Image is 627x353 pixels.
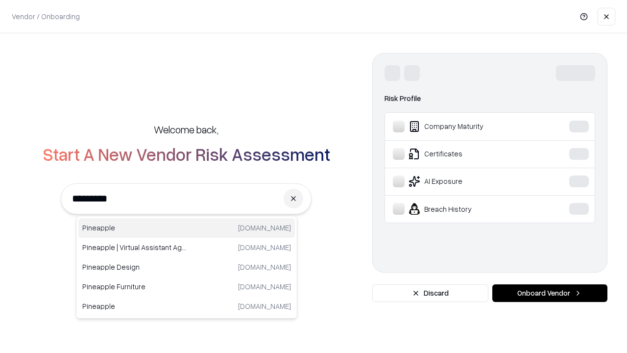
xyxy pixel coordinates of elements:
[238,262,291,272] p: [DOMAIN_NAME]
[82,262,187,272] p: Pineapple Design
[12,11,80,22] p: Vendor / Onboarding
[492,284,607,302] button: Onboard Vendor
[393,148,539,160] div: Certificates
[76,216,297,319] div: Suggestions
[43,144,330,164] h2: Start A New Vendor Risk Assessment
[154,123,218,136] h5: Welcome back,
[238,223,291,233] p: [DOMAIN_NAME]
[393,203,539,215] div: Breach History
[393,176,539,187] div: AI Exposure
[372,284,488,302] button: Discard
[82,223,187,233] p: Pineapple
[238,281,291,292] p: [DOMAIN_NAME]
[82,281,187,292] p: Pineapple Furniture
[82,242,187,252] p: Pineapple | Virtual Assistant Agency
[393,121,539,132] div: Company Maturity
[82,301,187,311] p: Pineapple
[238,242,291,252] p: [DOMAIN_NAME]
[385,93,595,104] div: Risk Profile
[238,301,291,311] p: [DOMAIN_NAME]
